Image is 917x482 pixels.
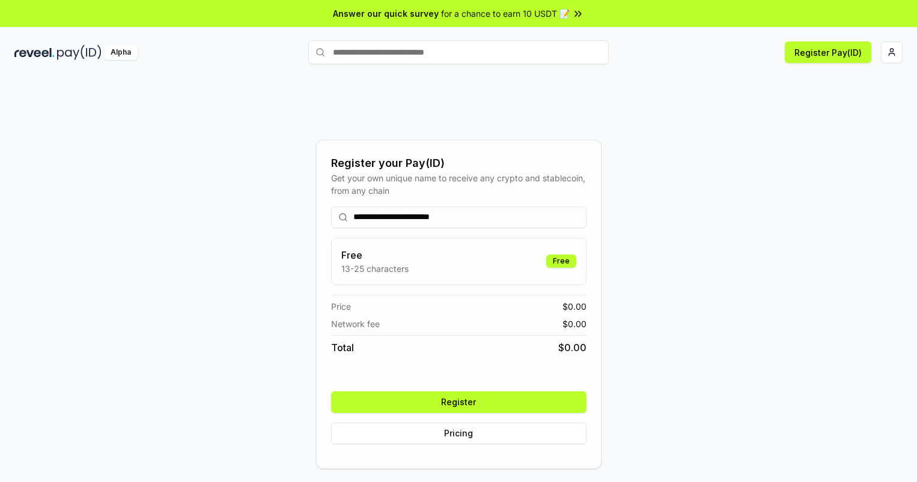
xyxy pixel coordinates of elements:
[331,340,354,355] span: Total
[331,172,586,197] div: Get your own unique name to receive any crypto and stablecoin, from any chain
[546,255,576,268] div: Free
[562,300,586,313] span: $ 0.00
[331,318,380,330] span: Network fee
[441,7,570,20] span: for a chance to earn 10 USDT 📝
[14,45,55,60] img: reveel_dark
[331,423,586,444] button: Pricing
[331,155,586,172] div: Register your Pay(ID)
[341,248,409,262] h3: Free
[562,318,586,330] span: $ 0.00
[331,391,586,413] button: Register
[57,45,102,60] img: pay_id
[558,340,586,355] span: $ 0.00
[331,300,351,313] span: Price
[333,7,439,20] span: Answer our quick survey
[785,41,871,63] button: Register Pay(ID)
[104,45,138,60] div: Alpha
[341,262,409,275] p: 13-25 characters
